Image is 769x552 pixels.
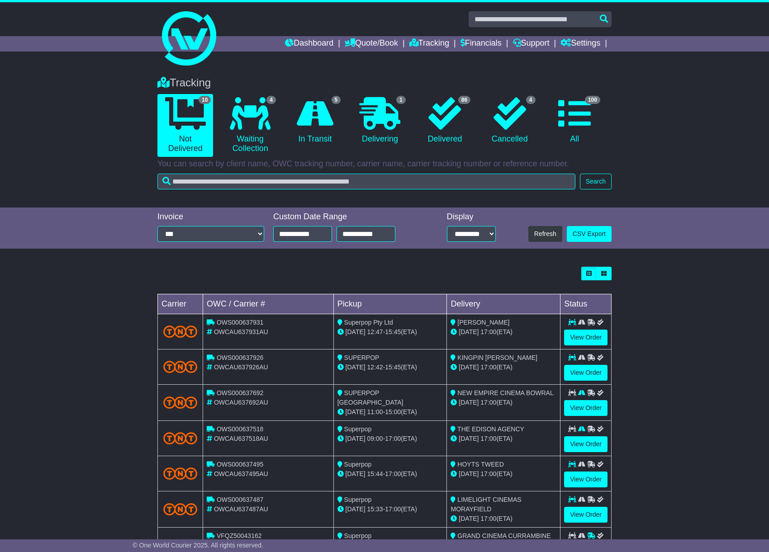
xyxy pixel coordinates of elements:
[273,212,418,222] div: Custom Date Range
[447,212,496,222] div: Display
[560,294,612,314] td: Status
[214,363,268,371] span: OWCAU637926AU
[459,363,479,371] span: [DATE]
[332,96,341,104] span: 5
[367,505,383,513] span: 15:33
[344,354,380,361] span: SUPERPOP
[480,435,496,442] span: 17:00
[163,432,197,444] img: TNT_Domestic.png
[451,327,556,337] div: (ETA)
[203,294,334,314] td: OWC / Carrier #
[385,435,401,442] span: 17:00
[417,94,473,147] a: 86 Delivered
[367,363,383,371] span: 12:42
[337,505,443,514] div: - (ETA)
[163,503,197,515] img: TNT_Domestic.png
[480,363,496,371] span: 17:00
[451,496,521,513] span: LIMELIGHT CINEMAS MORAYFIELD
[217,532,262,539] span: VFQZ50043162
[217,319,264,326] span: OWS000637931
[346,408,366,415] span: [DATE]
[214,505,268,513] span: OWCAU637487AU
[217,425,264,433] span: OWS000637518
[480,399,496,406] span: 17:00
[459,435,479,442] span: [DATE]
[346,470,366,477] span: [DATE]
[163,467,197,480] img: TNT_Domestic.png
[367,470,383,477] span: 15:44
[214,399,268,406] span: OWCAU637692AU
[214,435,268,442] span: OWCAU637518AU
[451,434,556,443] div: (ETA)
[163,361,197,373] img: TNT_Domestic.png
[451,514,556,524] div: (ETA)
[337,434,443,443] div: - (ETA)
[337,407,443,417] div: - (ETA)
[337,363,443,372] div: - (ETA)
[367,328,383,335] span: 12:47
[451,469,556,479] div: (ETA)
[480,328,496,335] span: 17:00
[457,319,509,326] span: [PERSON_NAME]
[367,435,383,442] span: 09:00
[287,94,343,147] a: 5 In Transit
[385,470,401,477] span: 17:00
[457,354,537,361] span: KINGPIN [PERSON_NAME]
[457,425,524,433] span: THE EDISON AGENCY
[459,328,479,335] span: [DATE]
[547,94,603,147] a: 100 All
[157,94,213,157] a: 10 Not Delivered
[344,319,393,326] span: Superpop Pty Ltd
[560,36,600,52] a: Settings
[346,505,366,513] span: [DATE]
[385,505,401,513] span: 17:00
[482,94,537,147] a: 4 Cancelled
[447,294,560,314] td: Delivery
[480,515,496,522] span: 17:00
[564,400,608,416] a: View Order
[459,515,479,522] span: [DATE]
[585,96,600,104] span: 100
[157,159,612,169] p: You can search by client name, OWC tracking number, carrier name, carrier tracking number or refe...
[564,436,608,452] a: View Order
[346,435,366,442] span: [DATE]
[457,389,553,396] span: NEW EMPIRE CINEMA BOWRAL
[346,328,366,335] span: [DATE]
[344,461,372,468] span: Superpop
[352,94,408,147] a: 1 Delivering
[133,542,263,549] span: © One World Courier 2025. All rights reserved.
[217,354,264,361] span: OWS000637926
[458,96,470,104] span: 86
[513,36,550,52] a: Support
[266,96,276,104] span: 4
[457,532,551,539] span: GRAND CINEMA CURRAMBINE
[528,226,562,242] button: Refresh
[480,470,496,477] span: 17:00
[217,496,264,503] span: OWS000637487
[153,76,616,90] div: Tracking
[459,470,479,477] span: [DATE]
[567,226,612,242] a: CSV Export
[346,363,366,371] span: [DATE]
[344,425,372,433] span: Superpop
[214,328,268,335] span: OWCAU637931AU
[214,470,268,477] span: OWCAU637495AU
[564,472,608,487] a: View Order
[217,389,264,396] span: OWS000637692
[344,532,372,539] span: Superpop
[580,174,612,189] button: Search
[345,36,398,52] a: Quote/Book
[367,408,383,415] span: 11:00
[385,328,401,335] span: 15:45
[333,294,447,314] td: Pickup
[564,330,608,345] a: View Order
[564,507,608,523] a: View Order
[222,94,278,157] a: 4 Waiting Collection
[158,294,203,314] td: Carrier
[285,36,333,52] a: Dashboard
[217,461,264,468] span: OWS000637495
[526,96,536,104] span: 4
[199,96,211,104] span: 10
[460,36,502,52] a: Financials
[337,389,403,406] span: SUPERPOP [GEOGRAPHIC_DATA]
